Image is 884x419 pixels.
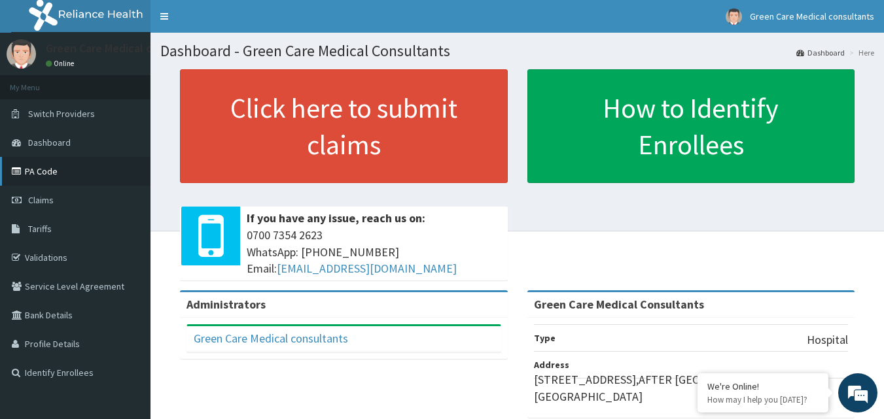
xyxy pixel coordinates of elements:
[180,69,508,183] a: Click here to submit claims
[186,297,266,312] b: Administrators
[726,8,742,25] img: User Image
[534,297,704,312] strong: Green Care Medical Consultants
[277,261,457,276] a: [EMAIL_ADDRESS][DOMAIN_NAME]
[247,210,425,226] b: If you have any issue, reach us on:
[707,380,819,392] div: We're Online!
[46,42,207,54] p: Green Care Medical consultants
[28,223,52,235] span: Tariffs
[534,332,556,344] b: Type
[46,59,77,68] a: Online
[707,394,819,405] p: How may I help you today?
[160,42,874,59] h1: Dashboard - Green Care Medical Consultants
[68,73,220,90] div: Chat with us now
[807,331,848,348] p: Hospital
[28,137,71,148] span: Dashboard
[534,359,569,371] b: Address
[7,280,249,326] textarea: Type your message and hit 'Enter'
[796,47,845,58] a: Dashboard
[527,69,855,183] a: How to Identify Enrollees
[28,108,95,120] span: Switch Providers
[247,227,501,277] span: 0700 7354 2623 WhatsApp: [PHONE_NUMBER] Email:
[28,194,54,206] span: Claims
[76,126,181,258] span: We're online!
[194,331,348,346] a: Green Care Medical consultants
[846,47,874,58] li: Here
[534,371,849,405] p: [STREET_ADDRESS],AFTER [GEOGRAPHIC_DATA], OFF [GEOGRAPHIC_DATA]
[750,10,874,22] span: Green Care Medical consultants
[215,7,246,38] div: Minimize live chat window
[24,65,53,98] img: d_794563401_company_1708531726252_794563401
[7,39,36,69] img: User Image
